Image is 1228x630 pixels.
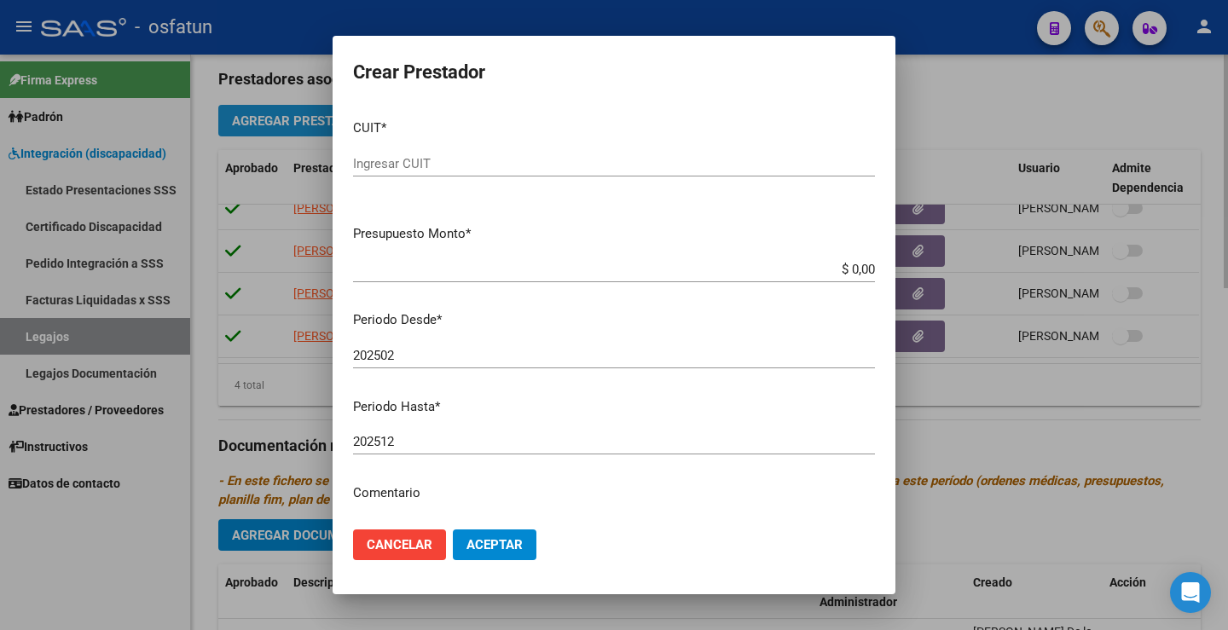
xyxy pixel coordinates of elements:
[353,118,875,138] p: CUIT
[353,397,875,417] p: Periodo Hasta
[353,483,875,503] p: Comentario
[1170,572,1211,613] div: Open Intercom Messenger
[353,529,446,560] button: Cancelar
[466,537,523,552] span: Aceptar
[353,310,875,330] p: Periodo Desde
[353,224,875,244] p: Presupuesto Monto
[453,529,536,560] button: Aceptar
[367,537,432,552] span: Cancelar
[353,56,875,89] h2: Crear Prestador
